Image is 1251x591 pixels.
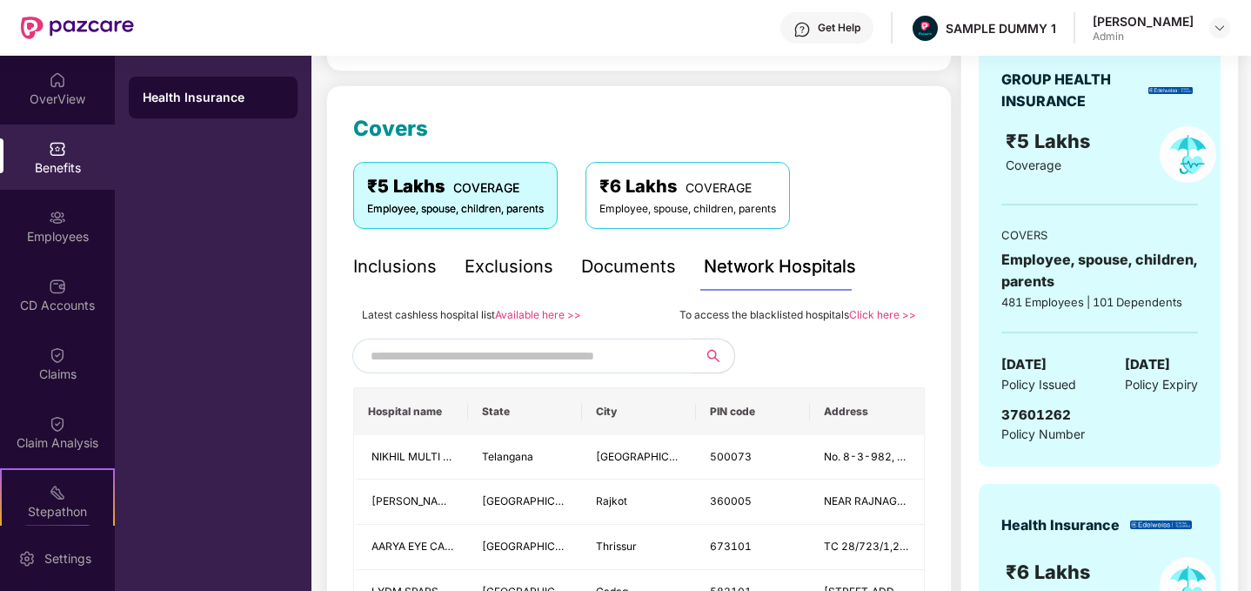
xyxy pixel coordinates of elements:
span: To access the blacklisted hospitals [679,308,849,321]
span: Policy Expiry [1125,375,1198,394]
span: Coverage [1006,158,1061,172]
div: GROUP HEALTH INSURANCE [1001,69,1142,112]
span: COVERAGE [453,180,519,195]
span: COVERAGE [686,180,752,195]
div: Get Help [818,21,860,35]
img: svg+xml;base64,PHN2ZyBpZD0iQmVuZWZpdHMiIHhtbG5zPSJodHRwOi8vd3d3LnczLm9yZy8yMDAwL3N2ZyIgd2lkdGg9Ij... [49,140,66,158]
img: policyIcon [1160,126,1216,183]
span: Hospital name [368,405,454,419]
th: State [468,388,582,435]
div: Health Insurance [143,89,284,106]
span: 673101 [710,540,752,553]
div: Health Insurance [1001,514,1120,536]
div: COVERS [1001,226,1198,244]
img: svg+xml;base64,PHN2ZyBpZD0iQ0RfQWNjb3VudHMiIGRhdGEtbmFtZT0iQ0QgQWNjb3VudHMiIHhtbG5zPSJodHRwOi8vd3... [49,278,66,295]
a: Click here >> [849,308,916,321]
th: Hospital name [354,388,468,435]
img: svg+xml;base64,PHN2ZyBpZD0iSG9tZSIgeG1sbnM9Imh0dHA6Ly93d3cudzMub3JnLzIwMDAvc3ZnIiB3aWR0aD0iMjAiIG... [49,71,66,89]
span: Address [824,405,910,419]
div: Network Hospitals [704,253,856,280]
button: search [692,339,735,373]
td: Telangana [468,435,582,480]
span: Latest cashless hospital list [362,308,495,321]
span: Thrissur [596,540,637,553]
td: Kerala [468,525,582,570]
span: Covers [353,116,428,141]
div: Inclusions [353,253,437,280]
td: NEAR RAJNAGAR CHOWK NANA MUVA MAIN ROAD, BESIDE SURYAMUKHI HANUMAN TEMPLE [810,480,924,525]
img: insurerLogo [1148,87,1193,94]
span: Rajkot [596,494,627,507]
div: ₹6 Lakhs [599,173,776,200]
span: ₹5 Lakhs [1006,130,1095,152]
td: TC 28/723/1,2ND FLOOR PALLITHANAM, BUS STAND [810,525,924,570]
span: TC 28/723/1,2ND FLOOR PALLITHANAM, BUS STAND [824,540,1094,553]
div: Employee, spouse, children, parents [599,201,776,218]
span: No. 8-3-982, 07Apmce-0367, [GEOGRAPHIC_DATA] [824,450,1094,463]
div: New Challenge [21,525,94,539]
img: svg+xml;base64,PHN2ZyBpZD0iU2V0dGluZy0yMHgyMCIgeG1sbnM9Imh0dHA6Ly93d3cudzMub3JnLzIwMDAvc3ZnIiB3aW... [18,550,36,567]
span: [DATE] [1001,354,1047,375]
div: Exclusions [465,253,553,280]
span: [GEOGRAPHIC_DATA] [482,494,591,507]
span: [PERSON_NAME] Eye Hospitals Pvt Ltd [371,494,564,507]
td: AARYA EYE CARE [354,525,468,570]
th: PIN code [696,388,810,435]
th: Address [810,388,924,435]
div: Employee, spouse, children, parents [367,201,544,218]
img: svg+xml;base64,PHN2ZyBpZD0iRW1wbG95ZWVzIiB4bWxucz0iaHR0cDovL3d3dy53My5vcmcvMjAwMC9zdmciIHdpZHRoPS... [49,209,66,226]
span: NIKHIL MULTI SPECIALITY HOSPITAL [371,450,557,463]
img: svg+xml;base64,PHN2ZyBpZD0iQ2xhaW0iIHhtbG5zPSJodHRwOi8vd3d3LnczLm9yZy8yMDAwL3N2ZyIgd2lkdGg9IjIwIi... [49,415,66,433]
img: insurerLogo [1130,520,1192,530]
div: ₹5 Lakhs [367,173,544,200]
div: Documents [581,253,676,280]
a: Available here >> [495,308,581,321]
span: [GEOGRAPHIC_DATA] [482,540,591,553]
img: svg+xml;base64,PHN2ZyBpZD0iSGVscC0zMngzMiIgeG1sbnM9Imh0dHA6Ly93d3cudzMub3JnLzIwMDAvc3ZnIiB3aWR0aD... [793,21,811,38]
th: City [582,388,696,435]
div: SAMPLE DUMMY 1 [946,20,1056,37]
td: Gujarat [468,480,582,525]
img: Pazcare_Alternative_logo-01-01.png [913,16,938,41]
span: 37601262 [1001,406,1071,423]
div: [PERSON_NAME] [1093,13,1194,30]
img: svg+xml;base64,PHN2ZyBpZD0iRHJvcGRvd24tMzJ4MzIiIHhtbG5zPSJodHRwOi8vd3d3LnczLm9yZy8yMDAwL3N2ZyIgd2... [1213,21,1227,35]
img: svg+xml;base64,PHN2ZyB4bWxucz0iaHR0cDovL3d3dy53My5vcmcvMjAwMC9zdmciIHdpZHRoPSIyMSIgaGVpZ2h0PSIyMC... [49,484,66,501]
span: [GEOGRAPHIC_DATA] [596,450,705,463]
div: Settings [39,550,97,567]
div: 481 Employees | 101 Dependents [1001,293,1198,311]
img: svg+xml;base64,PHN2ZyBpZD0iQ2xhaW0iIHhtbG5zPSJodHRwOi8vd3d3LnczLm9yZy8yMDAwL3N2ZyIgd2lkdGg9IjIwIi... [49,346,66,364]
span: Policy Issued [1001,375,1076,394]
td: Hyderabad [582,435,696,480]
span: [DATE] [1125,354,1170,375]
td: Rajkot [582,480,696,525]
div: Admin [1093,30,1194,44]
span: AARYA EYE CARE [371,540,458,553]
span: Telangana [482,450,533,463]
span: Policy Number [1001,426,1085,441]
td: Netradeep Maxivision Eye Hospitals Pvt Ltd [354,480,468,525]
td: Thrissur [582,525,696,570]
img: New Pazcare Logo [21,17,134,39]
span: search [692,349,734,363]
div: Employee, spouse, children, parents [1001,249,1198,292]
td: NIKHIL MULTI SPECIALITY HOSPITAL [354,435,468,480]
span: 360005 [710,494,752,507]
span: 500073 [710,450,752,463]
span: ₹6 Lakhs [1006,561,1095,583]
td: No. 8-3-982, 07Apmce-0367, Srinagar Colony [810,435,924,480]
div: Stepathon [2,503,113,520]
